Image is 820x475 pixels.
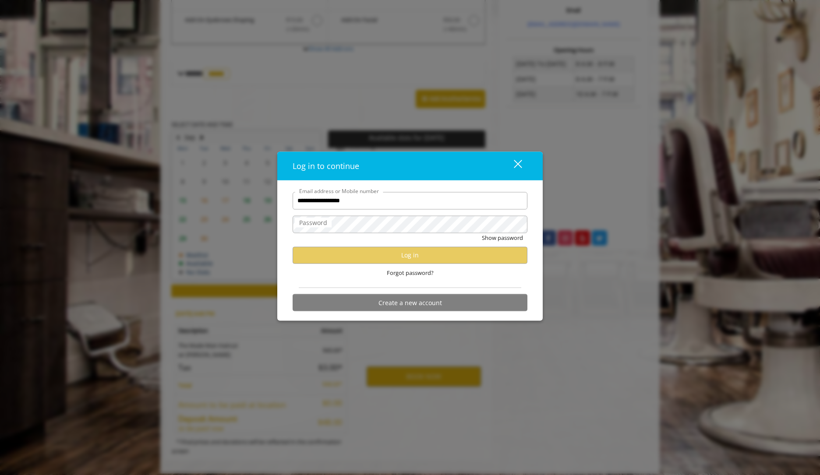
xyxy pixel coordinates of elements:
[387,268,434,277] span: Forgot password?
[295,186,383,195] label: Email address or Mobile number
[498,157,527,175] button: close dialog
[293,246,527,264] button: Log in
[293,294,527,311] button: Create a new account
[504,159,521,172] div: close dialog
[482,233,523,242] button: Show password
[293,160,359,171] span: Log in to continue
[293,215,527,233] input: Password
[295,218,332,227] label: Password
[293,192,527,209] input: Email address or Mobile number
